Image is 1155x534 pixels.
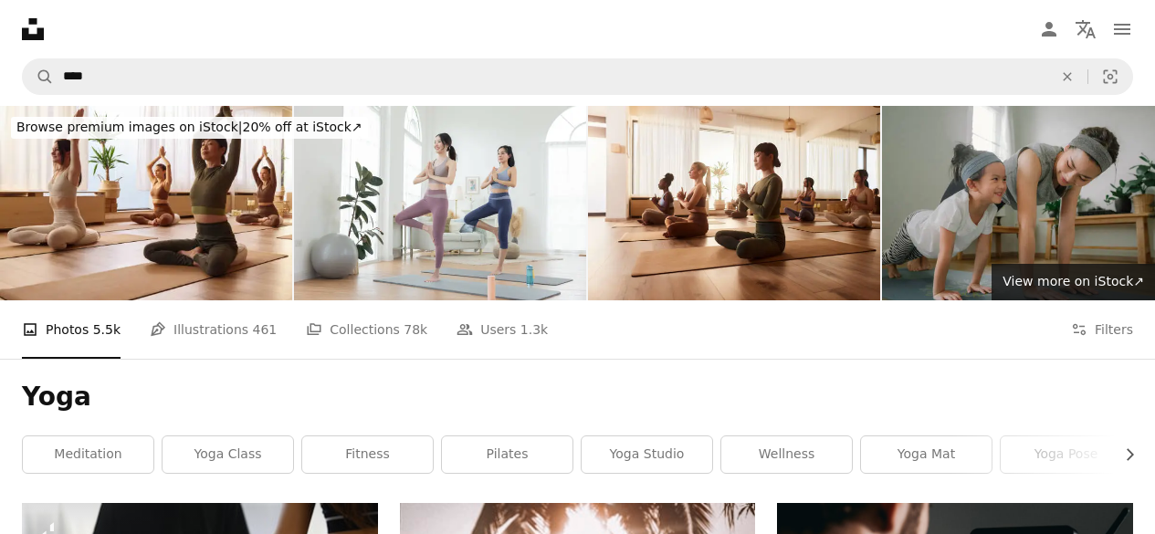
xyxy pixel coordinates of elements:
[253,319,278,340] span: 461
[404,319,427,340] span: 78k
[1067,11,1104,47] button: Language
[16,120,362,134] span: 20% off at iStock ↗
[1104,11,1140,47] button: Menu
[992,264,1155,300] a: View more on iStock↗
[22,18,44,40] a: Home — Unsplash
[582,436,712,473] a: yoga studio
[16,120,242,134] span: Browse premium images on iStock |
[520,319,548,340] span: 1.3k
[294,106,586,300] img: Two women with tree pose asana yoga or vrksasana pose in a living room
[861,436,992,473] a: yoga mat
[1088,59,1132,94] button: Visual search
[442,436,572,473] a: pilates
[721,436,852,473] a: wellness
[1031,11,1067,47] a: Log in / Sign up
[588,106,880,300] img: Relaxing meditation exercises in Yoga studio!
[1113,436,1133,473] button: scroll list to the right
[1071,300,1133,359] button: Filters
[457,300,548,359] a: Users 1.3k
[306,300,427,359] a: Collections 78k
[1001,436,1131,473] a: yoga pose
[302,436,433,473] a: fitness
[1047,59,1087,94] button: Clear
[163,436,293,473] a: yoga class
[23,59,54,94] button: Search Unsplash
[1003,274,1144,288] span: View more on iStock ↗
[23,436,153,473] a: meditation
[22,381,1133,414] h1: Yoga
[150,300,277,359] a: Illustrations 461
[22,58,1133,95] form: Find visuals sitewide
